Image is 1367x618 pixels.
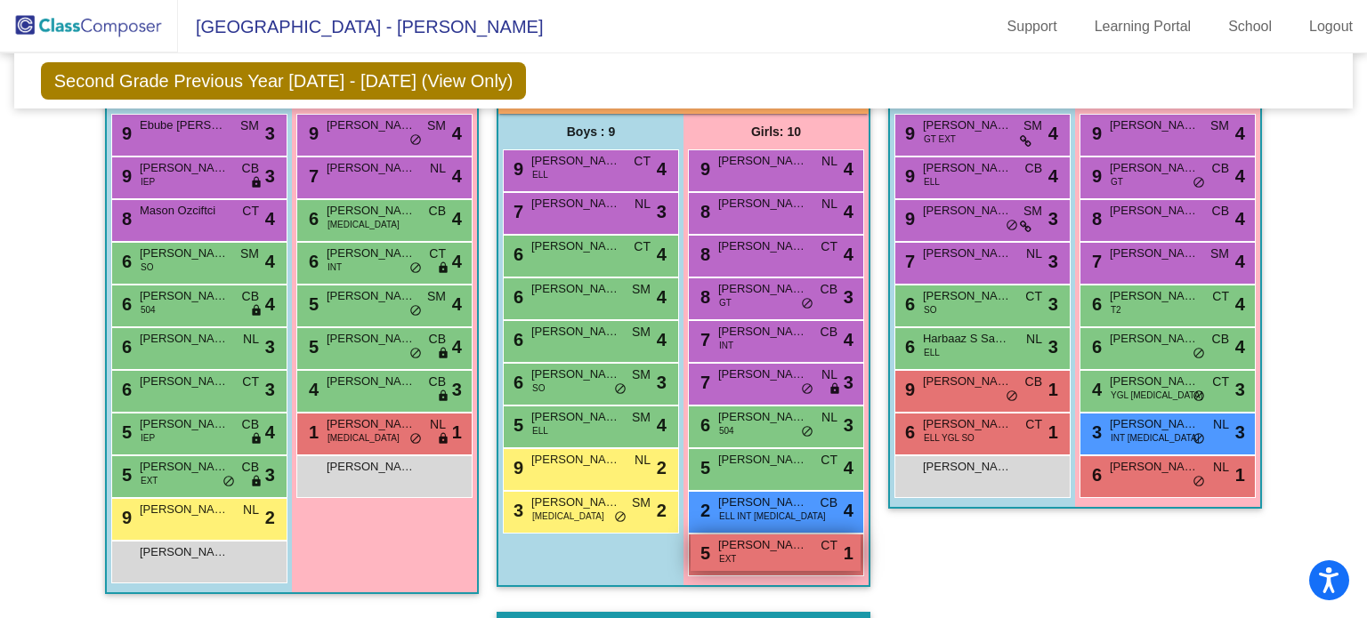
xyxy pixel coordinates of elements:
[821,451,837,470] span: CT
[1110,159,1199,177] span: [PERSON_NAME]
[696,330,710,349] span: 7
[657,369,667,396] span: 3
[1193,389,1205,404] span: do_not_disturb_alt
[632,323,651,341] span: SM
[117,508,132,527] span: 9
[1048,419,1058,445] span: 1
[718,280,807,298] span: [PERSON_NAME]
[437,347,449,361] span: lock
[844,540,853,566] span: 1
[1235,333,1245,360] span: 4
[327,458,416,476] span: [PERSON_NAME]
[1006,219,1018,233] span: do_not_disturb_alt
[1212,159,1229,178] span: CB
[531,494,620,511] span: [PERSON_NAME]
[117,209,132,229] span: 8
[140,330,229,348] span: [PERSON_NAME]
[632,280,651,299] span: SM
[1088,209,1102,229] span: 8
[140,202,229,220] span: Mason Ozciftci
[304,252,319,271] span: 6
[437,432,449,446] span: lock
[327,373,416,390] span: [PERSON_NAME]
[1193,475,1205,489] span: do_not_disturb_alt
[718,451,807,469] span: [PERSON_NAME]
[924,346,940,359] span: ELL
[242,458,259,477] span: CB
[328,261,342,274] span: INT
[265,333,275,360] span: 3
[117,252,132,271] span: 6
[923,159,1012,177] span: [PERSON_NAME]
[696,202,710,221] span: 8
[683,114,869,149] div: Girls: 10
[1088,465,1102,485] span: 6
[901,422,915,442] span: 6
[509,373,523,392] span: 6
[265,120,275,147] span: 3
[240,245,259,263] span: SM
[531,280,620,298] span: [PERSON_NAME]
[304,380,319,399] span: 4
[509,287,523,307] span: 6
[821,237,837,256] span: CT
[532,510,604,523] span: [MEDICAL_DATA]
[719,424,734,437] span: 504
[1212,202,1229,221] span: CB
[821,280,837,299] span: CB
[117,422,132,442] span: 5
[1110,116,1199,134] span: [PERSON_NAME]
[844,241,853,268] span: 4
[265,419,275,445] span: 4
[327,245,416,262] span: [PERSON_NAME]
[242,373,259,391] span: CT
[140,116,229,134] span: Ebube [PERSON_NAME]
[250,304,263,318] span: lock
[801,425,813,439] span: do_not_disturb_alt
[924,175,940,189] span: ELL
[427,287,446,306] span: SM
[140,287,229,305] span: [PERSON_NAME]
[1048,248,1058,275] span: 3
[1235,248,1245,275] span: 4
[531,365,620,383] span: [PERSON_NAME]
[696,501,710,520] span: 2
[696,287,710,307] span: 8
[509,501,523,520] span: 3
[1212,287,1229,306] span: CT
[844,454,853,481] span: 4
[304,124,319,143] span: 9
[1110,202,1199,220] span: [PERSON_NAME]
[509,159,523,179] span: 9
[696,415,710,435] span: 6
[429,245,446,263] span: CT
[141,303,156,317] span: 504
[1111,431,1199,445] span: INT [MEDICAL_DATA]
[140,159,229,177] span: [PERSON_NAME]
[923,245,1012,262] span: [PERSON_NAME]
[531,323,620,341] span: [PERSON_NAME]
[532,168,548,181] span: ELL
[657,412,667,438] span: 4
[923,415,1012,433] span: [PERSON_NAME]
[1006,389,1018,404] span: do_not_disturb_alt
[437,261,449,276] span: lock
[696,245,710,264] span: 8
[1193,432,1205,446] span: do_not_disturb_alt
[719,339,733,352] span: INT
[327,116,416,134] span: [PERSON_NAME]
[657,156,667,182] span: 4
[409,432,422,446] span: do_not_disturb_alt
[1110,458,1199,476] span: [PERSON_NAME]
[265,205,275,232] span: 4
[327,415,416,433] span: [PERSON_NAME]
[327,159,416,177] span: [PERSON_NAME]
[844,497,853,524] span: 4
[844,326,853,353] span: 4
[614,510,627,525] span: do_not_disturb_alt
[634,237,651,256] span: CT
[923,202,1012,220] span: [PERSON_NAME]
[140,501,229,518] span: [PERSON_NAME]
[41,62,527,100] span: Second Grade Previous Year [DATE] - [DATE] (View Only)
[821,323,837,341] span: CB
